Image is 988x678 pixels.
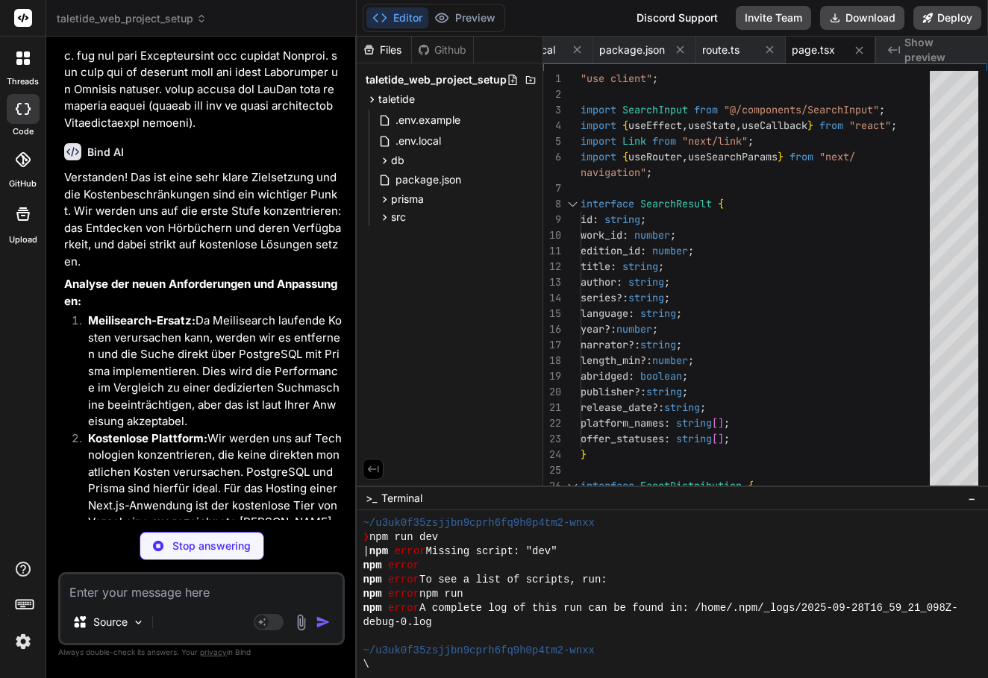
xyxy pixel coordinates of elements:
span: boolean [640,369,682,383]
span: useCallback [742,119,807,132]
span: ; [748,134,754,148]
img: Pick Models [132,616,145,629]
strong: Analyse der neuen Anforderungen und Anpassungen: [64,277,337,308]
span: error [394,544,425,559]
div: 26 [543,478,561,494]
div: Click to collapse the range. [563,196,582,212]
span: : [622,228,628,242]
span: from [652,134,676,148]
span: , [682,119,688,132]
span: FacetDistribution [640,479,742,492]
img: settings [10,629,36,654]
span: platform_names [581,416,664,430]
span: string [604,213,640,226]
span: narrator?: [581,338,640,351]
img: icon [316,615,331,630]
span: ; [646,166,652,179]
span: abridged [581,369,628,383]
div: 11 [543,243,561,259]
span: src [391,210,406,225]
span: npm [363,587,381,601]
div: 15 [543,306,561,321]
span: navigation" [581,166,646,179]
button: − [965,486,979,510]
span: ❯ [363,530,369,544]
strong: Meilisearch-Ersatz: [88,313,196,327]
span: \ [363,658,369,672]
span: [ [712,432,718,445]
span: year?: [581,322,616,336]
span: edition_id [581,244,640,257]
button: Download [820,6,904,30]
div: 21 [543,400,561,415]
label: Upload [9,233,37,246]
span: ; [676,338,682,351]
p: Source [93,615,128,630]
span: prisma [391,192,424,207]
div: 3 [543,102,561,118]
span: package.json [394,171,463,189]
span: Link [622,134,646,148]
div: 14 [543,290,561,306]
p: Verstanden! Das ist eine sehr klare Zielsetzung und die Kostenbeschränkungen sind ein wichtiger P... [64,169,342,270]
span: ; [700,401,706,414]
span: from [819,119,843,132]
div: 19 [543,368,561,384]
span: string [640,307,676,320]
div: 5 [543,134,561,149]
span: : [664,416,670,430]
span: taletide_web_project_setup [57,11,207,26]
div: 22 [543,415,561,431]
span: | [363,544,369,559]
span: : [640,244,646,257]
span: number [652,354,688,367]
span: series?: [581,291,628,304]
span: taletide [378,92,415,107]
span: error [388,559,419,573]
strong: Kostenlose Plattform: [88,431,207,445]
span: string [646,385,682,398]
span: useState [688,119,736,132]
div: 12 [543,259,561,274]
span: : [628,307,634,320]
span: npm [369,544,388,559]
label: GitHub [9,178,37,190]
span: "use client" [581,72,652,85]
div: 4 [543,118,561,134]
div: 25 [543,462,561,478]
span: string [640,338,676,351]
span: string [628,275,664,289]
span: ; [664,291,670,304]
div: 24 [543,447,561,462]
span: ; [652,322,658,336]
span: >_ [366,491,377,506]
span: { [622,119,628,132]
span: error [388,587,419,601]
span: useEffect [628,119,682,132]
span: npm run dev [369,530,438,544]
div: Github [412,43,473,57]
div: 2 [543,87,561,102]
span: ; [724,432,730,445]
div: 18 [543,353,561,368]
span: import [581,103,616,116]
span: , [682,150,688,163]
span: : [610,260,616,273]
span: string [664,401,700,414]
span: ; [670,228,676,242]
span: number [634,228,670,242]
span: .env.local [394,132,443,150]
span: .env.example [394,111,462,129]
div: 17 [543,337,561,353]
span: error [388,601,419,615]
span: language [581,307,628,320]
div: 23 [543,431,561,447]
span: ~/u3uk0f35zsjjbn9cprh6fq9h0p4tm2-wnxx [363,516,594,530]
span: ] [718,432,724,445]
h6: Bind AI [87,145,124,160]
span: "@/components/SearchInput" [724,103,879,116]
div: Files [357,43,411,57]
span: ; [724,416,730,430]
span: debug-0.log [363,615,431,630]
span: , [736,119,742,132]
